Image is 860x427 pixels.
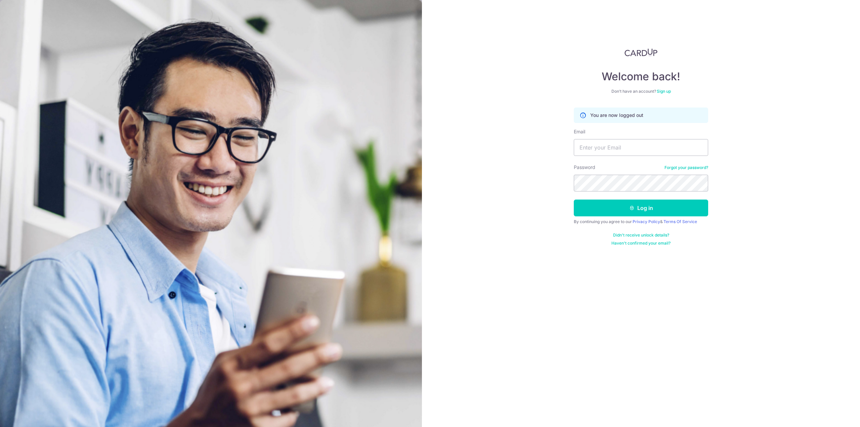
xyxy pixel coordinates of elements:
[574,128,585,135] label: Email
[611,241,671,246] a: Haven't confirmed your email?
[590,112,643,119] p: You are now logged out
[574,219,708,224] div: By continuing you agree to our &
[613,232,669,238] a: Didn't receive unlock details?
[574,164,595,171] label: Password
[625,48,657,56] img: CardUp Logo
[663,219,697,224] a: Terms Of Service
[657,89,671,94] a: Sign up
[574,70,708,83] h4: Welcome back!
[574,200,708,216] button: Log in
[664,165,708,170] a: Forgot your password?
[633,219,660,224] a: Privacy Policy
[574,139,708,156] input: Enter your Email
[574,89,708,94] div: Don’t have an account?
